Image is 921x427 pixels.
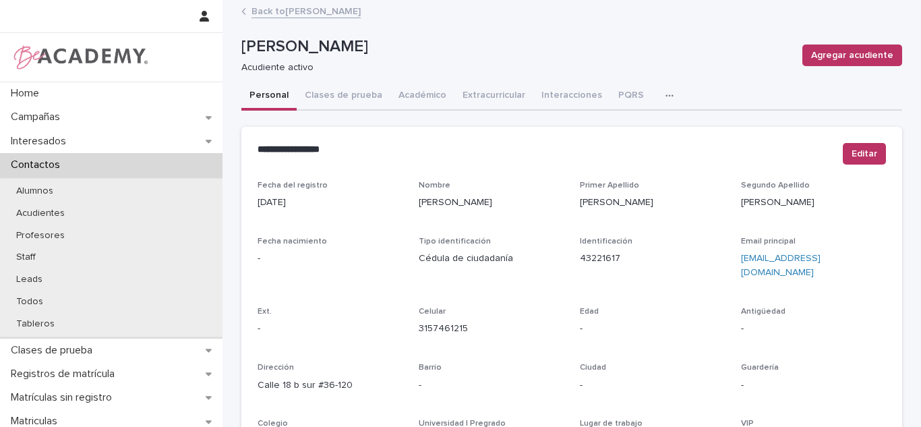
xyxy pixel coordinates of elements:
[580,364,606,372] span: Ciudad
[297,82,390,111] button: Clases de prueba
[580,378,725,393] p: -
[258,308,272,316] span: Ext.
[419,364,442,372] span: Barrio
[5,186,64,197] p: Alumnos
[5,368,125,380] p: Registros de matrícula
[241,37,792,57] p: [PERSON_NAME]
[811,49,893,62] span: Agregar acudiente
[5,252,47,263] p: Staff
[5,296,54,308] p: Todos
[258,378,403,393] p: Calle 18 b sur #36-120
[533,82,610,111] button: Interacciones
[258,252,403,266] p: -
[580,181,639,190] span: Primer Apellido
[419,378,564,393] p: -
[5,274,53,285] p: Leads
[258,237,327,246] span: Fecha nacimiento
[241,62,786,74] p: Acudiente activo
[258,322,403,336] p: -
[241,82,297,111] button: Personal
[11,44,149,71] img: WPrjXfSUmiLcdUfaYY4Q
[580,237,632,246] span: Identificación
[741,196,886,210] p: [PERSON_NAME]
[741,378,886,393] p: -
[610,82,652,111] button: PQRS
[419,308,446,316] span: Celular
[741,181,810,190] span: Segundo Apellido
[741,364,779,372] span: Guardería
[741,308,785,316] span: Antigüedad
[258,196,403,210] p: [DATE]
[5,111,71,123] p: Campañas
[5,391,123,404] p: Matrículas sin registro
[5,318,65,330] p: Tableros
[802,45,902,66] button: Agregar acudiente
[258,364,294,372] span: Dirección
[5,208,76,219] p: Acudientes
[419,196,564,210] p: [PERSON_NAME]
[390,82,454,111] button: Académico
[580,252,725,266] p: 43221617
[454,82,533,111] button: Extracurricular
[251,3,361,18] a: Back to[PERSON_NAME]
[580,308,599,316] span: Edad
[580,322,725,336] p: -
[419,181,450,190] span: Nombre
[741,237,796,246] span: Email principal
[419,252,564,266] p: Cédula de ciudadanía
[5,230,76,241] p: Profesores
[580,196,725,210] p: [PERSON_NAME]
[741,322,886,336] p: -
[419,237,491,246] span: Tipo identificación
[852,147,877,161] span: Editar
[843,143,886,165] button: Editar
[741,254,821,277] a: [EMAIL_ADDRESS][DOMAIN_NAME]
[5,159,71,171] p: Contactos
[5,87,50,100] p: Home
[258,181,328,190] span: Fecha del registro
[419,324,468,333] a: 3157461215
[5,344,103,357] p: Clases de prueba
[5,135,77,148] p: Interesados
